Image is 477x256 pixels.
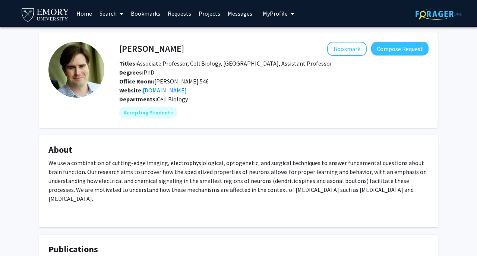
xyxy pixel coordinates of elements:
span: Associate Professor, Cell Biology, [GEOGRAPHIC_DATA], Assistant Professor [119,60,332,67]
a: Search [96,0,127,26]
a: Bookmarks [127,0,164,26]
b: Departments: [119,95,157,103]
span: Cell Biology [157,95,188,103]
img: Profile Picture [48,42,104,98]
a: Home [73,0,96,26]
img: ForagerOne Logo [416,8,462,20]
img: Emory University Logo [20,6,70,23]
a: Messages [224,0,256,26]
h4: About [48,145,429,155]
button: Compose Request to Matt Rowan [371,42,429,56]
b: Website: [119,86,143,94]
a: Opens in a new tab [143,86,187,94]
mat-chip: Accepting Students [119,107,177,118]
b: Titles: [119,60,137,67]
span: [PERSON_NAME] 546 [119,78,209,85]
h4: Publications [48,244,429,255]
b: Office Room: [119,78,154,85]
span: PhD [119,69,154,76]
button: Add Matt Rowan to Bookmarks [327,42,367,56]
a: Requests [164,0,195,26]
h4: [PERSON_NAME] [119,42,184,56]
div: We use a combination of cutting-edge imaging, electrophysiological, optogenetic, and surgical tec... [48,158,429,218]
a: Projects [195,0,224,26]
span: My Profile [263,10,288,17]
b: Degrees: [119,69,143,76]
